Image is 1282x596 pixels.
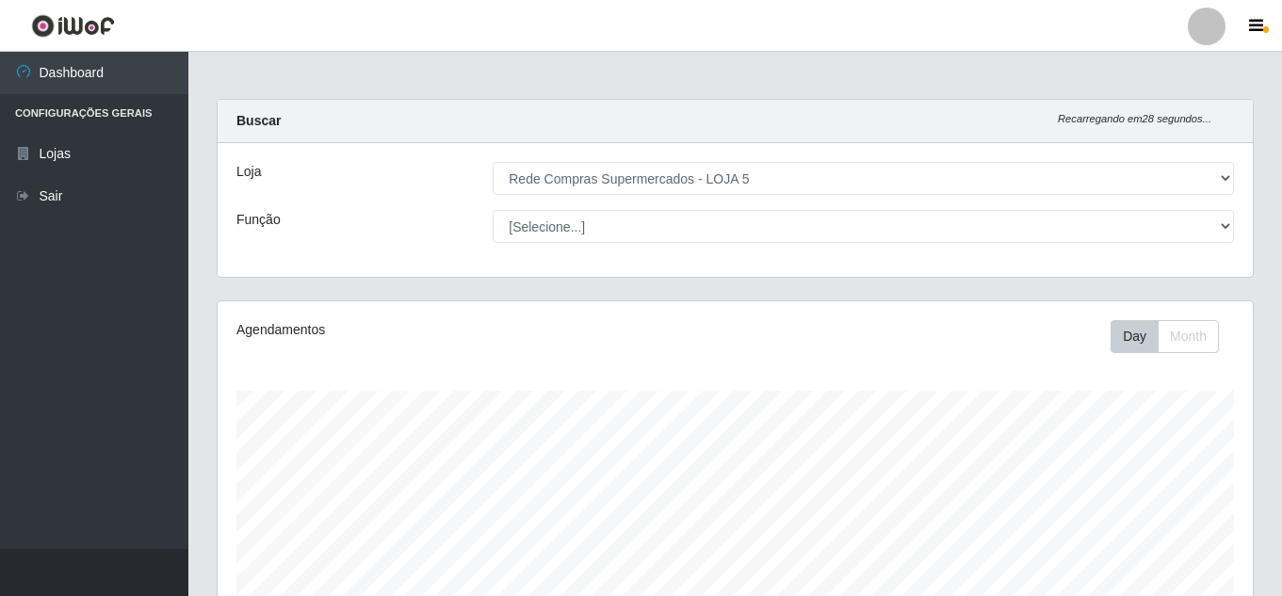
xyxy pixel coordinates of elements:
[236,162,261,182] label: Loja
[1111,320,1159,353] button: Day
[1158,320,1219,353] button: Month
[1058,113,1211,124] i: Recarregando em 28 segundos...
[1111,320,1234,353] div: Toolbar with button groups
[236,113,281,128] strong: Buscar
[31,14,115,38] img: CoreUI Logo
[236,320,636,340] div: Agendamentos
[236,210,281,230] label: Função
[1111,320,1219,353] div: First group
